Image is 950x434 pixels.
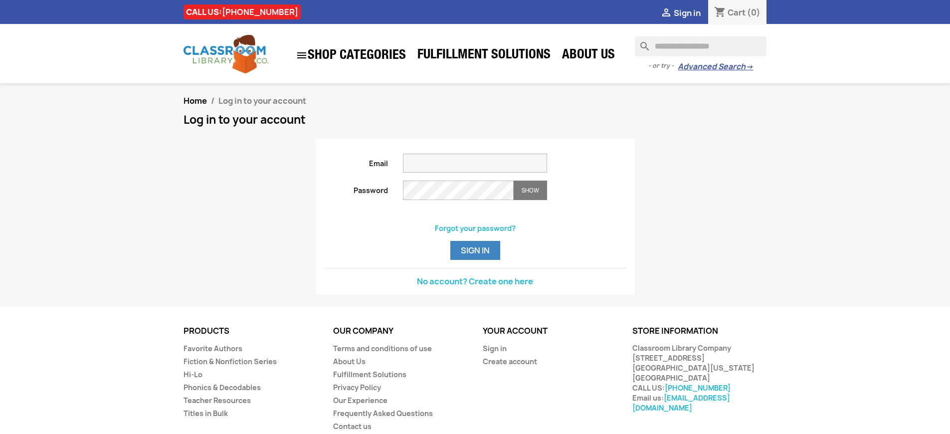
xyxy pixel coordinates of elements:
a: Fulfillment Solutions [333,370,406,379]
a: Contact us [333,422,372,431]
div: CALL US: [184,4,301,19]
div: Classroom Library Company [STREET_ADDRESS] [GEOGRAPHIC_DATA][US_STATE] [GEOGRAPHIC_DATA] CALL US:... [632,343,767,413]
label: Password [316,181,396,196]
a: No account? Create one here [417,276,533,287]
a: Hi-Lo [184,370,202,379]
a: Favorite Authors [184,344,242,353]
i: shopping_cart [714,7,726,19]
input: Password input [403,181,514,200]
img: Classroom Library Company [184,35,268,73]
a: Advanced Search→ [678,62,753,72]
input: Search [635,36,766,56]
a: Fulfillment Solutions [412,46,556,66]
span: Log in to your account [218,95,306,106]
a: Fiction & Nonfiction Series [184,357,277,366]
a: Our Experience [333,396,387,405]
a: Terms and conditions of use [333,344,432,353]
p: Our company [333,327,468,336]
a: Frequently Asked Questions [333,409,433,418]
label: Email [316,154,396,169]
button: Show [514,181,547,200]
a: [PHONE_NUMBER] [665,383,731,393]
a: Privacy Policy [333,383,381,392]
span: Sign in [674,7,701,18]
a: Create account [483,357,537,366]
span: (0) [747,7,760,18]
a: Teacher Resources [184,396,251,405]
a: Titles in Bulk [184,409,228,418]
i: search [635,36,647,48]
button: Sign in [450,241,500,260]
a:  Sign in [660,7,701,18]
a: About Us [557,46,620,66]
p: Products [184,327,318,336]
h1: Log in to your account [184,114,767,126]
a: Sign in [483,344,507,353]
a: [PHONE_NUMBER] [222,6,298,17]
a: [EMAIL_ADDRESS][DOMAIN_NAME] [632,393,730,413]
a: Your account [483,325,548,336]
span: Cart [728,7,746,18]
a: SHOP CATEGORIES [291,44,411,66]
i:  [296,49,308,61]
a: About Us [333,357,366,366]
a: Forgot your password? [435,223,516,233]
p: Store information [632,327,767,336]
a: Phonics & Decodables [184,383,261,392]
span: → [746,62,753,72]
i:  [660,7,672,19]
span: - or try - [648,61,678,71]
a: Home [184,95,207,106]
